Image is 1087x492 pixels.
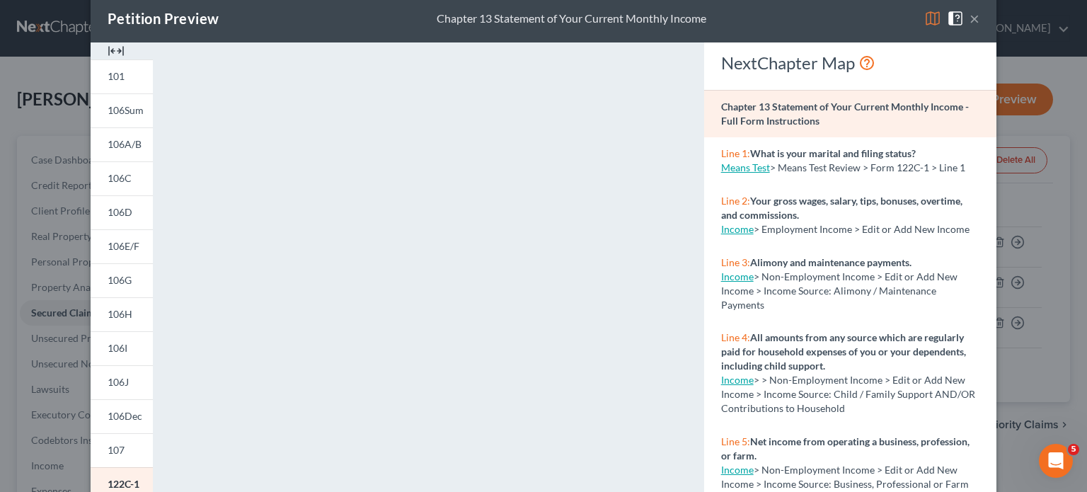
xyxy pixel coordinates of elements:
a: Income [721,223,754,235]
span: Line 3: [721,256,750,268]
a: 106A/B [91,127,153,161]
span: 101 [108,70,125,82]
span: > Employment Income > Edit or Add New Income [754,223,970,235]
div: NextChapter Map [721,52,979,74]
a: Income [721,464,754,476]
span: 106C [108,172,132,184]
span: > Non-Employment Income > Edit or Add New Income > Income Source: Alimony / Maintenance Payments [721,270,957,311]
a: 106E/F [91,229,153,263]
span: 106J [108,376,129,388]
span: > Non-Employment Income > Edit or Add New Income > Income Source: Business, Professional or Farm [721,464,969,490]
img: help-close-5ba153eb36485ed6c1ea00a893f15db1cb9b99d6cae46e1a8edb6c62d00a1a76.svg [947,10,964,27]
span: 106E/F [108,240,139,252]
span: 106D [108,206,132,218]
a: 106G [91,263,153,297]
a: 106C [91,161,153,195]
span: 122C-1 [108,478,139,490]
span: 106Sum [108,104,144,116]
span: 106H [108,308,132,320]
span: > Means Test Review > Form 122C-1 > Line 1 [770,161,965,173]
strong: All amounts from any source which are regularly paid for household expenses of you or your depend... [721,331,966,372]
span: 5 [1068,444,1079,455]
a: 101 [91,59,153,93]
div: Petition Preview [108,8,219,28]
span: Line 4: [721,331,750,343]
img: map-eea8200ae884c6f1103ae1953ef3d486a96c86aabb227e865a55264e3737af1f.svg [924,10,941,27]
strong: Net income from operating a business, profession, or farm. [721,435,970,462]
strong: Chapter 13 Statement of Your Current Monthly Income - Full Form Instructions [721,101,969,127]
a: Income [721,270,754,282]
a: 107 [91,433,153,467]
a: 106J [91,365,153,399]
a: Means Test [721,161,770,173]
a: 106Sum [91,93,153,127]
span: > > Non-Employment Income > Edit or Add New Income > Income Source: Child / Family Support AND/OR... [721,374,975,414]
div: Chapter 13 Statement of Your Current Monthly Income [437,11,706,27]
iframe: Intercom live chat [1039,444,1073,478]
span: 106A/B [108,138,142,150]
span: 106Dec [108,410,142,422]
span: 107 [108,444,125,456]
span: Line 2: [721,195,750,207]
a: 106D [91,195,153,229]
a: 106Dec [91,399,153,433]
span: 106G [108,274,132,286]
span: 106I [108,342,127,354]
img: expand-e0f6d898513216a626fdd78e52531dac95497ffd26381d4c15ee2fc46db09dca.svg [108,42,125,59]
strong: Alimony and maintenance payments. [750,256,911,268]
strong: Your gross wages, salary, tips, bonuses, overtime, and commissions. [721,195,962,221]
a: 106H [91,297,153,331]
span: Line 5: [721,435,750,447]
a: Income [721,374,754,386]
button: × [970,10,979,27]
span: Line 1: [721,147,750,159]
a: 106I [91,331,153,365]
strong: What is your marital and filing status? [750,147,916,159]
